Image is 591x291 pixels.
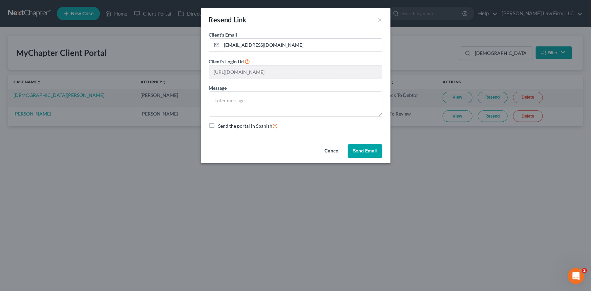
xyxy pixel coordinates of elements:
[319,144,345,158] button: Cancel
[209,15,247,24] div: Resend Link
[209,84,227,91] label: Message
[222,39,382,51] input: Enter email...
[209,66,382,79] input: --
[209,57,250,65] label: Client's Login Url
[209,32,237,38] span: Client's Email
[582,268,587,273] span: 2
[568,268,584,284] iframe: Intercom live chat
[218,123,273,129] span: Send the portal in Spanish
[378,16,382,24] button: ×
[348,144,382,158] button: Send Email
